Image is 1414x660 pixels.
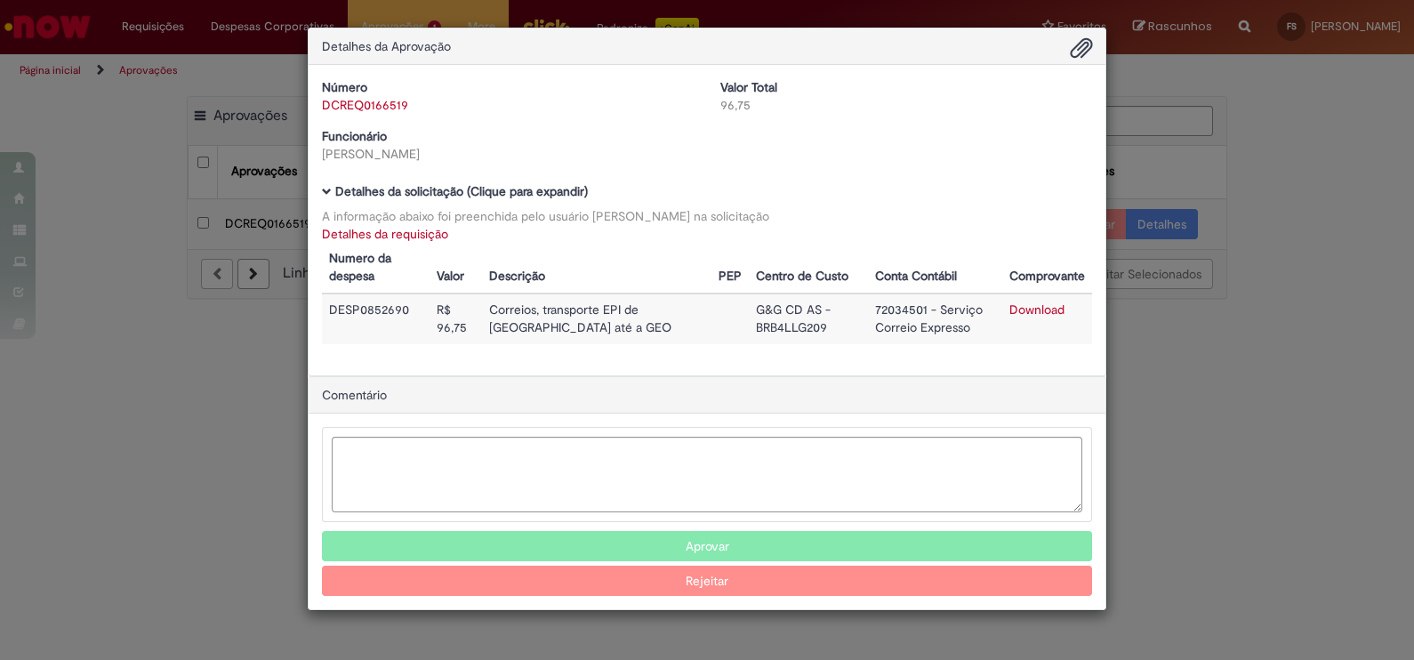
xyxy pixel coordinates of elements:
th: Comprovante [1002,243,1092,294]
th: Valor [430,243,482,294]
a: Download [1009,302,1065,318]
th: Centro de Custo [749,243,868,294]
button: Rejeitar [322,566,1092,596]
span: Comentário [322,387,387,403]
th: Numero da despesa [322,243,430,294]
td: DESP0852690 [322,294,430,344]
div: 96,75 [720,96,1092,114]
a: Detalhes da requisição [322,226,448,242]
td: Correios, transporte EPI de [GEOGRAPHIC_DATA] até a GEO [482,294,711,344]
td: R$ 96,75 [430,294,482,344]
td: 72034501 - Serviço Correio Expresso [868,294,1002,344]
th: PEP [711,243,749,294]
td: G&G CD AS - BRB4LLG209 [749,294,868,344]
b: Funcionário [322,128,387,144]
div: A informação abaixo foi preenchida pelo usuário [PERSON_NAME] na solicitação [322,207,1092,225]
b: Número [322,79,367,95]
th: Descrição [482,243,711,294]
span: Detalhes da Aprovação [322,38,451,54]
b: Detalhes da solicitação (Clique para expandir) [335,183,588,199]
a: DCREQ0166519 [322,97,408,113]
b: Valor Total [720,79,777,95]
button: Aprovar [322,531,1092,561]
div: [PERSON_NAME] [322,145,694,163]
th: Conta Contábil [868,243,1002,294]
h5: Detalhes da solicitação (Clique para expandir) [322,185,1092,198]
